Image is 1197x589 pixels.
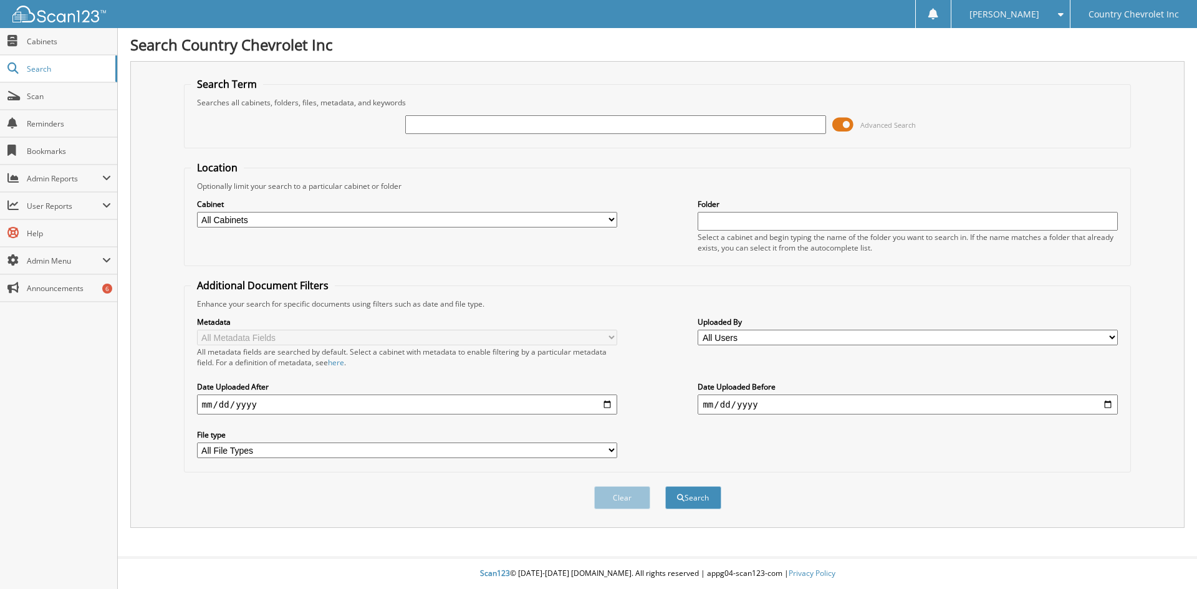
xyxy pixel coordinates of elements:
span: [PERSON_NAME] [969,11,1039,18]
span: Reminders [27,118,111,129]
span: User Reports [27,201,102,211]
input: start [197,395,617,414]
label: File type [197,429,617,440]
legend: Additional Document Filters [191,279,335,292]
label: Date Uploaded Before [698,381,1118,392]
legend: Search Term [191,77,263,91]
span: Scan [27,91,111,102]
span: Announcements [27,283,111,294]
label: Cabinet [197,199,617,209]
span: Admin Menu [27,256,102,266]
div: 6 [102,284,112,294]
button: Clear [594,486,650,509]
span: Advanced Search [860,120,916,130]
div: Enhance your search for specific documents using filters such as date and file type. [191,299,1125,309]
button: Search [665,486,721,509]
iframe: Chat Widget [1135,529,1197,589]
div: Searches all cabinets, folders, files, metadata, and keywords [191,97,1125,108]
span: Scan123 [480,568,510,578]
span: Cabinets [27,36,111,47]
span: Country Chevrolet Inc [1089,11,1179,18]
div: © [DATE]-[DATE] [DOMAIN_NAME]. All rights reserved | appg04-scan123-com | [118,558,1197,589]
span: Bookmarks [27,146,111,156]
div: All metadata fields are searched by default. Select a cabinet with metadata to enable filtering b... [197,347,617,368]
span: Help [27,228,111,239]
div: Select a cabinet and begin typing the name of the folder you want to search in. If the name match... [698,232,1118,253]
label: Date Uploaded After [197,381,617,392]
label: Uploaded By [698,317,1118,327]
span: Search [27,64,109,74]
label: Folder [698,199,1118,209]
div: Optionally limit your search to a particular cabinet or folder [191,181,1125,191]
label: Metadata [197,317,617,327]
img: scan123-logo-white.svg [12,6,106,22]
legend: Location [191,161,244,175]
h1: Search Country Chevrolet Inc [130,34,1185,55]
a: Privacy Policy [789,568,835,578]
input: end [698,395,1118,414]
a: here [328,357,344,368]
span: Admin Reports [27,173,102,184]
